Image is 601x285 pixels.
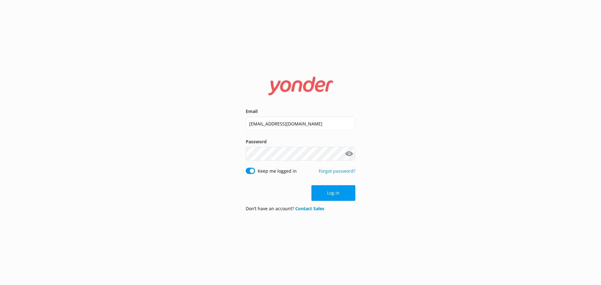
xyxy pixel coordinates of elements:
label: Email [246,108,355,115]
button: Log in [311,185,355,201]
p: Don’t have an account? [246,205,324,212]
a: Forgot password? [319,168,355,174]
input: user@emailaddress.com [246,117,355,131]
button: Show password [343,148,355,160]
label: Password [246,138,355,145]
a: Contact Sales [295,206,324,211]
label: Keep me logged in [258,168,297,175]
